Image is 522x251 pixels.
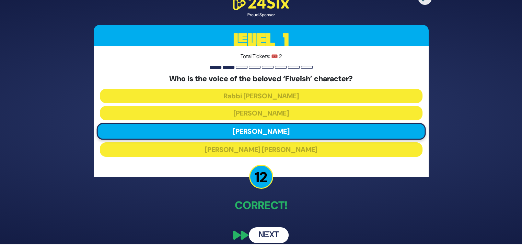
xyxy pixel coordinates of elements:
h5: Who is the voice of the beloved ‘Fiveish’ character? [100,74,422,83]
div: Proud Sponsor [230,12,292,18]
h3: Level 1 [94,25,429,56]
button: [PERSON_NAME] [PERSON_NAME] [100,142,422,157]
p: 12 [249,165,273,189]
button: Rabbi [PERSON_NAME] [100,89,422,103]
button: [PERSON_NAME] [100,106,422,120]
p: Total Tickets: 🎟️ 2 [100,52,422,61]
button: Next [249,227,289,243]
p: Correct! [94,197,429,214]
button: [PERSON_NAME] [96,123,426,140]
